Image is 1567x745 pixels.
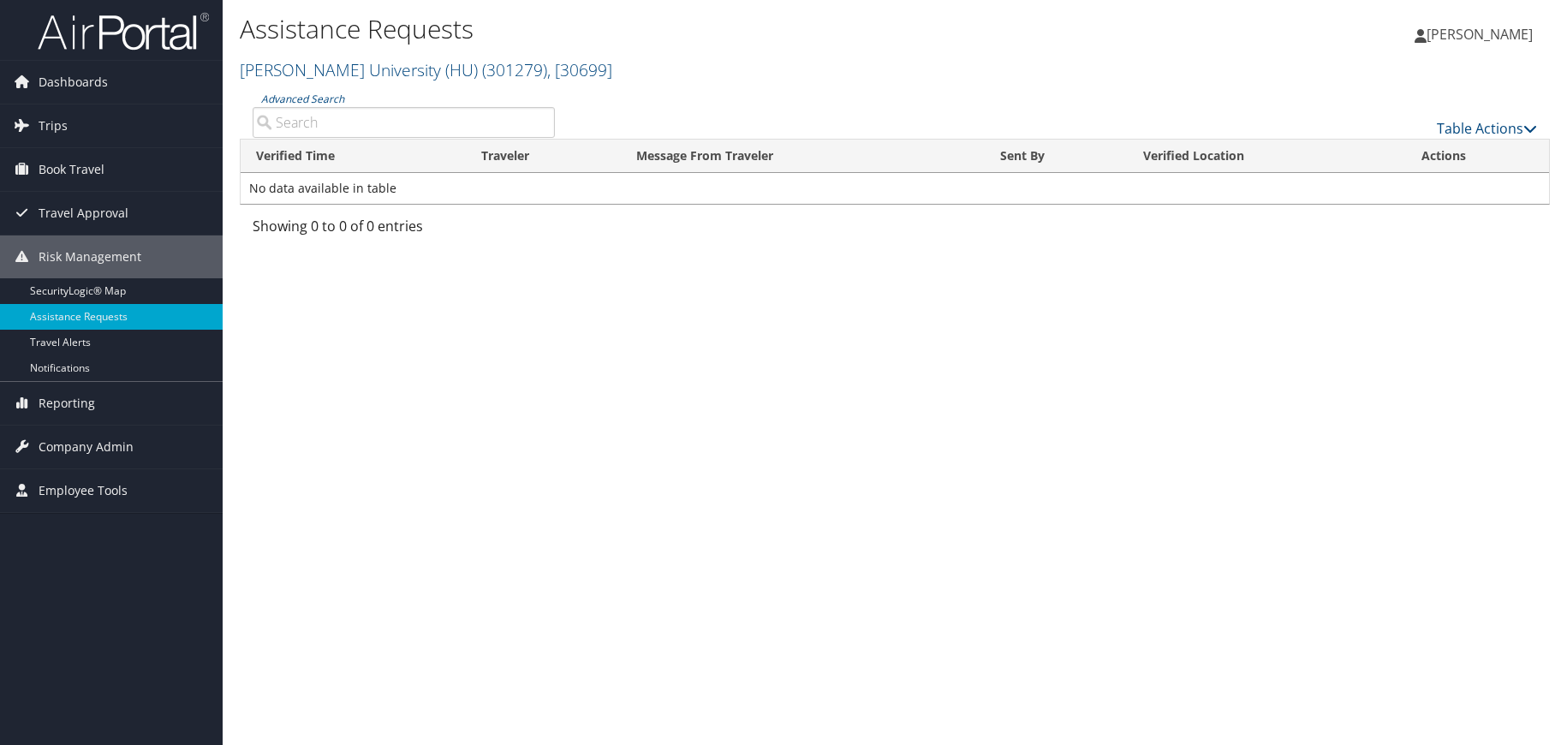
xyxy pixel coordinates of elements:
[240,58,612,81] a: [PERSON_NAME] University (HU)
[39,469,128,512] span: Employee Tools
[39,426,134,468] span: Company Admin
[253,107,555,138] input: Advanced Search
[985,140,1128,173] th: Sent By: activate to sort column ascending
[1427,25,1533,44] span: [PERSON_NAME]
[241,173,1549,204] td: No data available in table
[39,192,128,235] span: Travel Approval
[1437,119,1537,138] a: Table Actions
[1406,140,1549,173] th: Actions: activate to sort column ascending
[241,140,466,173] th: Verified Time: activate to sort column ascending
[466,140,621,173] th: Traveler: activate to sort column ascending
[1415,9,1550,60] a: [PERSON_NAME]
[547,58,612,81] span: , [ 30699 ]
[1128,140,1406,173] th: Verified Location: activate to sort column ascending
[621,140,985,173] th: Message From Traveler: activate to sort column ascending
[482,58,547,81] span: ( 301279 )
[39,148,104,191] span: Book Travel
[261,92,344,106] a: Advanced Search
[39,61,108,104] span: Dashboards
[240,11,1113,47] h1: Assistance Requests
[38,11,209,51] img: airportal-logo.png
[39,104,68,147] span: Trips
[39,382,95,425] span: Reporting
[39,235,141,278] span: Risk Management
[253,216,555,245] div: Showing 0 to 0 of 0 entries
